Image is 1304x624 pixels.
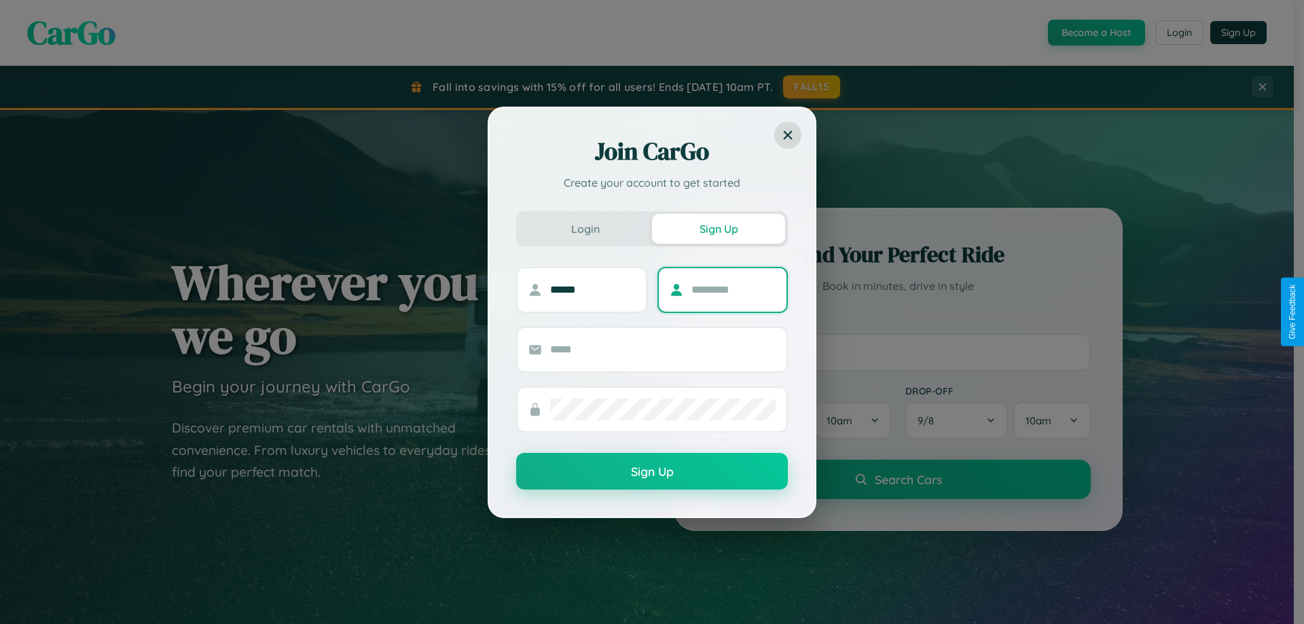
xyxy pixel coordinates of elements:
[1288,285,1297,339] div: Give Feedback
[516,135,788,168] h2: Join CarGo
[519,214,652,244] button: Login
[516,175,788,191] p: Create your account to get started
[652,214,785,244] button: Sign Up
[516,453,788,490] button: Sign Up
